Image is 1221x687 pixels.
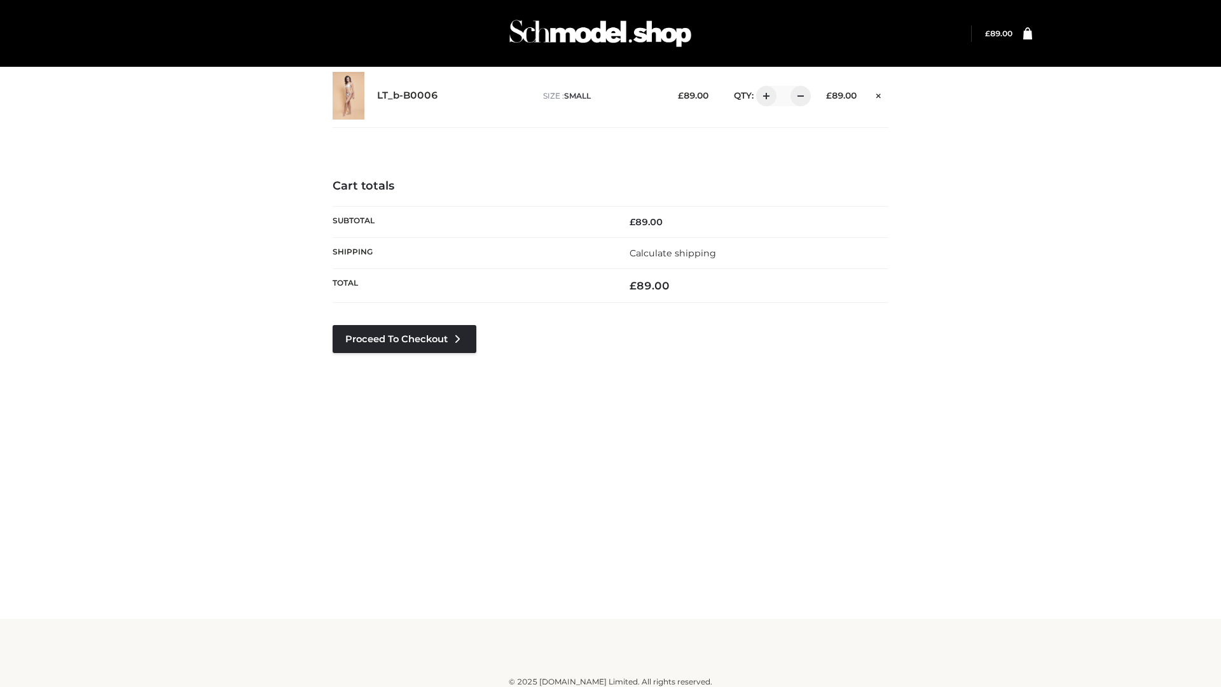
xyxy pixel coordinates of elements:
div: QTY: [721,86,806,106]
a: Proceed to Checkout [333,325,476,353]
a: £89.00 [985,29,1012,38]
img: Schmodel Admin 964 [505,8,696,59]
bdi: 89.00 [985,29,1012,38]
bdi: 89.00 [630,216,663,228]
span: £ [678,90,684,101]
p: size : [543,90,658,102]
bdi: 89.00 [678,90,708,101]
bdi: 89.00 [630,279,670,292]
span: £ [826,90,832,101]
span: £ [630,216,635,228]
span: SMALL [564,91,591,101]
a: Calculate shipping [630,247,716,259]
a: LT_b-B0006 [377,90,438,102]
th: Total [333,269,610,303]
h4: Cart totals [333,179,888,193]
span: £ [985,29,990,38]
th: Subtotal [333,206,610,237]
bdi: 89.00 [826,90,857,101]
span: £ [630,279,637,292]
a: Remove this item [869,86,888,102]
th: Shipping [333,237,610,268]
